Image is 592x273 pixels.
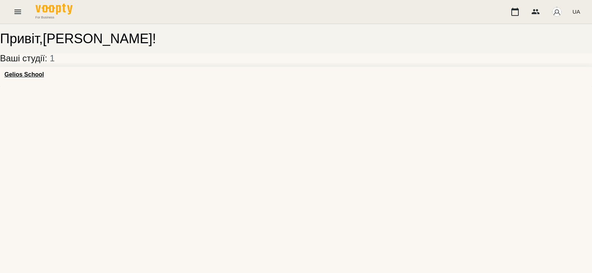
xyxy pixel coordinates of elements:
a: Gelios School [4,71,44,78]
button: Menu [9,3,27,21]
span: For Business [36,15,73,20]
span: 1 [50,53,54,63]
img: avatar_s.png [552,7,562,17]
img: Voopty Logo [36,4,73,14]
button: UA [569,5,583,18]
span: UA [572,8,580,16]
